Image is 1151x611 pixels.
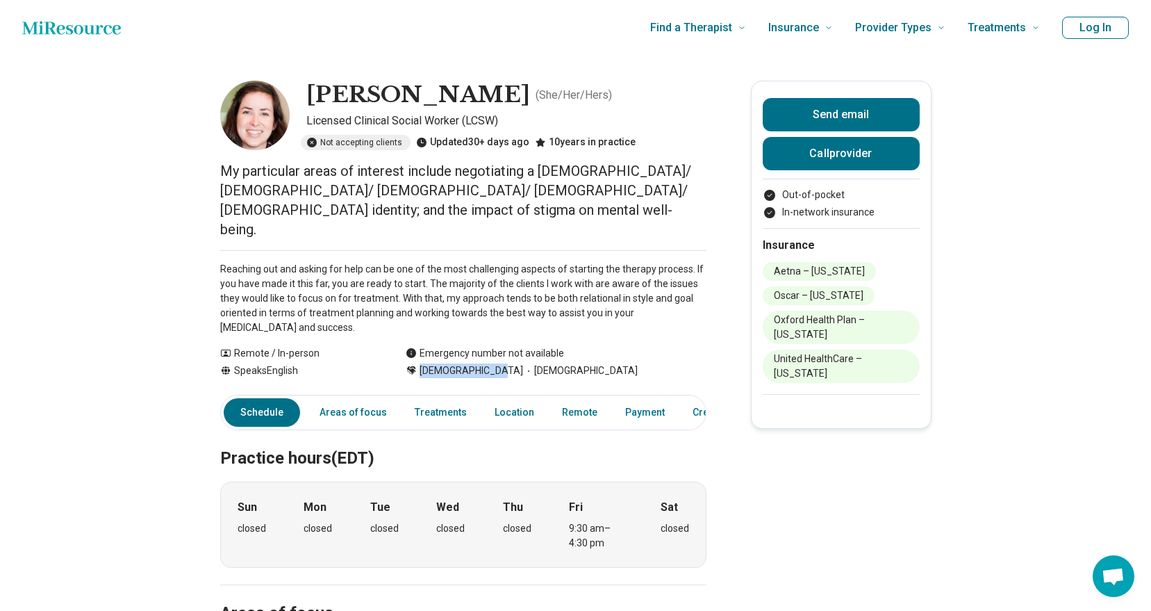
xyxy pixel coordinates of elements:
div: Speaks English [220,364,378,378]
li: Oxford Health Plan – [US_STATE] [763,311,920,344]
a: Home page [22,14,121,42]
a: Payment [617,398,673,427]
span: Provider Types [855,18,931,38]
div: closed [304,521,332,536]
h2: Insurance [763,237,920,254]
span: Insurance [768,18,819,38]
div: When does the program meet? [220,482,706,568]
button: Log In [1062,17,1129,39]
div: Remote / In-person [220,346,378,361]
div: Not accepting clients [301,135,411,150]
div: Updated 30+ days ago [416,135,529,150]
div: closed [503,521,531,536]
button: Send email [763,98,920,131]
div: 10 years in practice [535,135,636,150]
p: My particular areas of interest include negotiating a [DEMOGRAPHIC_DATA]/ [DEMOGRAPHIC_DATA]/ [DE... [220,161,706,239]
li: Oscar – [US_STATE] [763,286,875,305]
span: Treatments [968,18,1026,38]
div: closed [436,521,465,536]
p: Licensed Clinical Social Worker (LCSW) [306,113,706,129]
a: Location [486,398,543,427]
p: ( She/Her/Hers ) [536,87,612,104]
a: Remote [554,398,606,427]
li: Out-of-pocket [763,188,920,202]
span: [DEMOGRAPHIC_DATA] [420,364,523,378]
strong: Fri [569,499,583,516]
li: Aetna – [US_STATE] [763,262,876,281]
strong: Sun [238,499,257,516]
li: In-network insurance [763,205,920,220]
strong: Mon [304,499,326,516]
div: Open chat [1093,555,1134,597]
a: Schedule [224,398,300,427]
strong: Sat [661,499,678,516]
strong: Tue [370,499,390,516]
a: Treatments [406,398,475,427]
button: Callprovider [763,137,920,170]
p: Reaching out and asking for help can be one of the most challenging aspects of starting the thera... [220,262,706,335]
div: 9:30 am – 4:30 pm [569,521,622,551]
img: Rachel Greene, Licensed Clinical Social Worker (LCSW) [220,81,290,150]
a: Areas of focus [311,398,395,427]
strong: Wed [436,499,459,516]
a: Credentials [684,398,754,427]
h1: [PERSON_NAME] [306,81,530,110]
div: Emergency number not available [406,346,564,361]
div: closed [238,521,266,536]
h2: Practice hours (EDT) [220,414,706,471]
strong: Thu [503,499,523,516]
ul: Payment options [763,188,920,220]
li: United HealthCare – [US_STATE] [763,350,920,383]
span: [DEMOGRAPHIC_DATA] [523,364,638,378]
span: Find a Therapist [650,18,732,38]
div: closed [370,521,399,536]
div: closed [661,521,689,536]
